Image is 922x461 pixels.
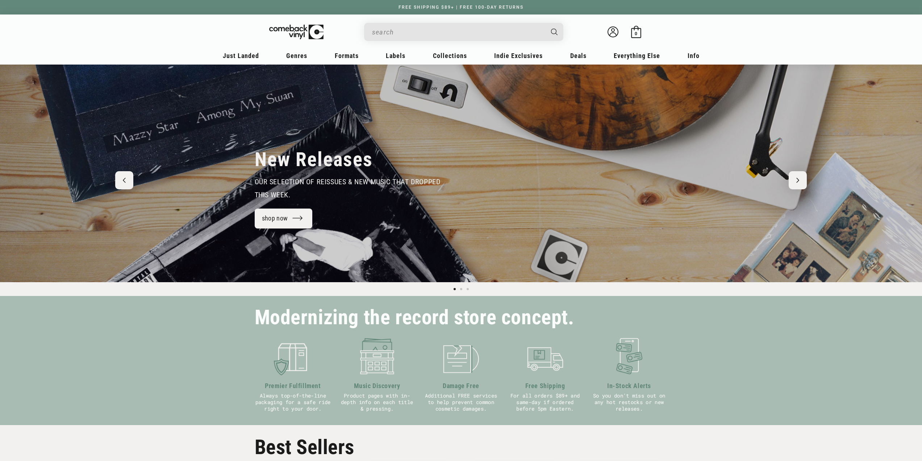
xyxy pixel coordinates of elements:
[255,435,668,459] h2: Best Sellers
[339,381,416,391] h3: Music Discovery
[364,23,563,41] div: Search
[255,309,574,326] h2: Modernizing the record store concept.
[635,31,637,36] span: 0
[614,52,660,59] span: Everything Else
[545,23,564,41] button: Search
[789,171,807,189] button: Next slide
[372,25,544,40] input: search
[507,381,584,391] h3: Free Shipping
[255,381,331,391] h3: Premier Fulfillment
[255,209,313,229] a: shop now
[433,52,467,59] span: Collections
[570,52,587,59] span: Deals
[255,392,331,412] p: Always top-of-the-line packaging for a safe ride right to your door.
[115,171,133,189] button: Previous slide
[458,286,464,292] button: Load slide 2 of 3
[391,5,531,10] a: FREE SHIPPING $89+ | FREE 100-DAY RETURNS
[688,52,700,59] span: Info
[335,52,359,59] span: Formats
[255,177,441,199] span: our selection of reissues & new music that dropped this week.
[507,392,584,412] p: For all orders $89+ and same-day if ordered before 5pm Eastern.
[451,286,458,292] button: Load slide 1 of 3
[423,392,500,412] p: Additional FREE services to help prevent common cosmetic damages.
[591,381,668,391] h3: In-Stock Alerts
[386,52,405,59] span: Labels
[223,52,259,59] span: Just Landed
[286,52,307,59] span: Genres
[339,392,416,412] p: Product pages with in-depth info on each title & pressing.
[494,52,543,59] span: Indie Exclusives
[423,381,500,391] h3: Damage Free
[464,286,471,292] button: Load slide 3 of 3
[591,392,668,412] p: So you don't miss out on any hot restocks or new releases.
[255,148,373,172] h2: New Releases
